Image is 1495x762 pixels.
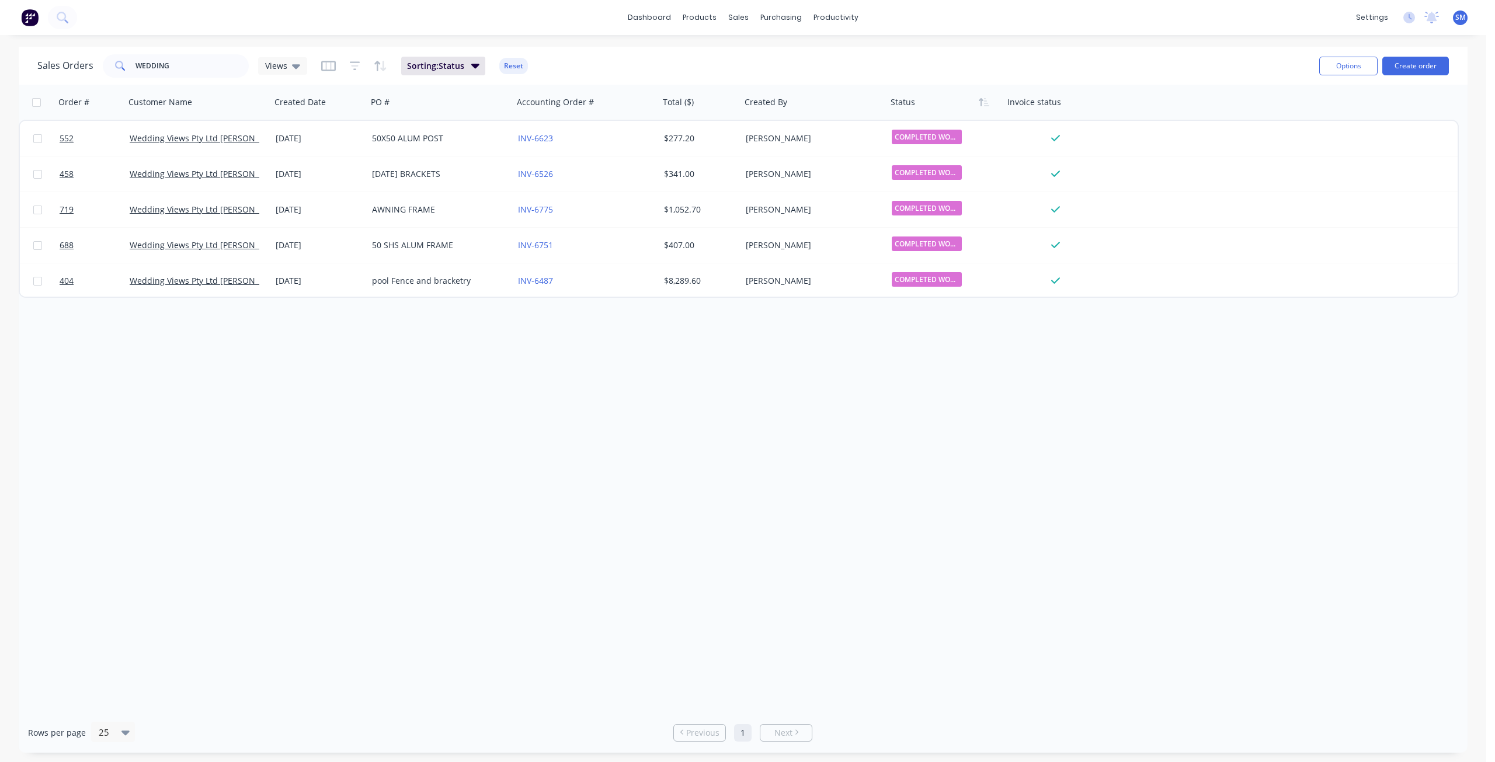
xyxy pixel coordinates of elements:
h1: Sales Orders [37,60,93,71]
div: PO # [371,96,390,108]
div: Total ($) [663,96,694,108]
span: Next [774,727,792,739]
a: INV-6623 [518,133,553,144]
span: Sorting: Status [407,60,464,72]
a: Wedding Views Pty Ltd [PERSON_NAME] [130,239,286,250]
a: INV-6487 [518,275,553,286]
a: Previous page [674,727,725,739]
span: COMPLETED WORKS [892,130,962,144]
button: Reset [499,58,528,74]
div: Created By [745,96,787,108]
span: 458 [60,168,74,180]
span: Rows per page [28,727,86,739]
a: INV-6526 [518,168,553,179]
span: SM [1455,12,1466,23]
div: productivity [808,9,864,26]
span: Views [265,60,287,72]
div: products [677,9,722,26]
div: sales [722,9,755,26]
div: $407.00 [664,239,733,251]
button: Create order [1382,57,1449,75]
button: Options [1319,57,1378,75]
span: 688 [60,239,74,251]
div: [DATE] [276,133,363,144]
div: [PERSON_NAME] [746,275,875,287]
input: Search... [135,54,249,78]
div: 50X50 ALUM POST [372,133,502,144]
div: [DATE] [276,275,363,287]
a: 688 [60,228,130,263]
div: $277.20 [664,133,733,144]
a: 719 [60,192,130,227]
a: Wedding Views Pty Ltd [PERSON_NAME] [130,204,286,215]
a: 458 [60,156,130,192]
div: purchasing [755,9,808,26]
div: [DATE] [276,239,363,251]
div: AWNING FRAME [372,204,502,215]
ul: Pagination [669,724,817,742]
span: 404 [60,275,74,287]
div: $341.00 [664,168,733,180]
div: Created Date [274,96,326,108]
div: Order # [58,96,89,108]
span: COMPLETED WORKS [892,165,962,180]
a: 404 [60,263,130,298]
a: Wedding Views Pty Ltd [PERSON_NAME] [130,133,286,144]
div: [PERSON_NAME] [746,204,875,215]
a: Next page [760,727,812,739]
img: Factory [21,9,39,26]
a: Wedding Views Pty Ltd [PERSON_NAME] [130,275,286,286]
div: Customer Name [128,96,192,108]
div: [DATE] [276,168,363,180]
div: Invoice status [1007,96,1061,108]
div: [PERSON_NAME] [746,239,875,251]
div: [PERSON_NAME] [746,133,875,144]
div: Accounting Order # [517,96,594,108]
div: $8,289.60 [664,275,733,287]
div: 50 SHS ALUM FRAME [372,239,502,251]
div: [DATE] BRACKETS [372,168,502,180]
a: Page 1 is your current page [734,724,752,742]
span: COMPLETED WORKS [892,236,962,251]
a: INV-6775 [518,204,553,215]
div: Status [891,96,915,108]
div: settings [1350,9,1394,26]
div: pool Fence and bracketry [372,275,502,287]
button: Sorting:Status [401,57,485,75]
a: INV-6751 [518,239,553,250]
a: 552 [60,121,130,156]
a: dashboard [622,9,677,26]
span: Previous [686,727,719,739]
span: COMPLETED WORKS [892,201,962,215]
span: COMPLETED WORKS [892,272,962,287]
div: [PERSON_NAME] [746,168,875,180]
a: Wedding Views Pty Ltd [PERSON_NAME] [130,168,286,179]
span: 552 [60,133,74,144]
div: [DATE] [276,204,363,215]
span: 719 [60,204,74,215]
div: $1,052.70 [664,204,733,215]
